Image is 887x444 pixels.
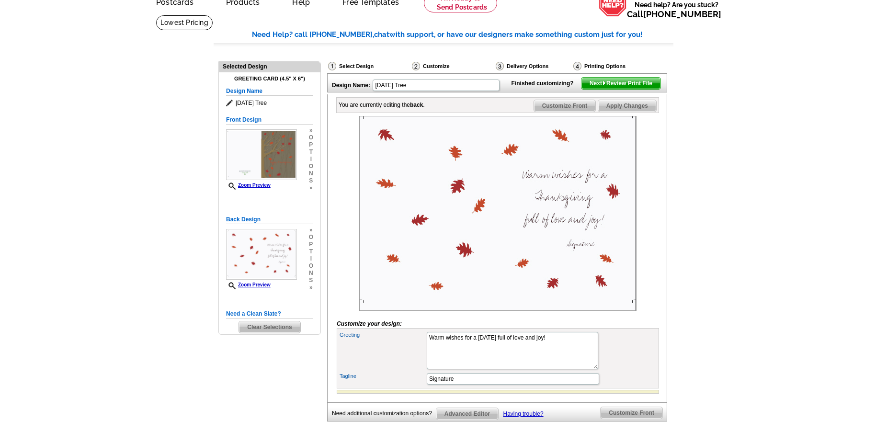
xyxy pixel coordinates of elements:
[436,408,498,420] span: Advanced Editor
[309,270,313,277] span: n
[309,170,313,177] span: n
[602,81,606,85] img: button-next-arrow-white.png
[327,61,411,73] div: Select Design
[496,62,504,70] img: Delivery Options
[374,30,389,39] span: chat
[332,82,370,89] strong: Design Name:
[309,248,313,255] span: t
[412,62,420,70] img: Customize
[410,102,423,108] b: back
[252,29,673,40] div: Need Help? call [PHONE_NUMBER], with support, or have our designers make something custom just fo...
[340,372,426,380] label: Tagline
[239,321,300,333] span: Clear Selections
[309,262,313,270] span: o
[332,408,436,420] div: Need additional customization options?
[309,127,313,134] span: »
[309,234,313,241] span: o
[226,87,313,96] h5: Design Name
[309,156,313,163] span: i
[337,320,402,327] i: Customize your design:
[581,78,660,89] span: Next Review Print File
[601,407,662,419] span: Customize Front
[309,148,313,156] span: t
[226,229,297,280] img: Z18904832_00001_2.jpg
[226,129,297,180] img: Z18904832_00001_1.jpg
[695,221,887,444] iframe: LiveChat chat widget
[226,98,313,108] span: [DATE] Tree
[572,61,658,71] div: Printing Options
[534,100,596,112] span: Customize Front
[226,76,313,82] h4: Greeting Card (4.5" x 6")
[328,62,336,70] img: Select Design
[219,62,320,71] div: Selected Design
[309,134,313,141] span: o
[309,163,313,170] span: o
[309,177,313,184] span: s
[309,284,313,291] span: »
[627,9,721,19] span: Call
[226,282,271,287] a: Zoom Preview
[226,182,271,188] a: Zoom Preview
[309,277,313,284] span: s
[309,184,313,192] span: »
[598,100,656,112] span: Apply Changes
[359,116,637,311] img: Z18904832_00001_2.jpg
[573,62,581,70] img: Printing Options & Summary
[339,101,425,109] div: You are currently editing the .
[436,408,499,420] a: Advanced Editor
[512,80,580,87] strong: Finished customizing?
[411,61,495,73] div: Customize
[495,61,572,71] div: Delivery Options
[340,331,426,339] label: Greeting
[309,241,313,248] span: p
[226,309,313,319] h5: Need a Clean Slate?
[226,115,313,125] h5: Front Design
[643,9,721,19] a: [PHONE_NUMBER]
[503,410,544,417] a: Having trouble?
[309,227,313,234] span: »
[309,141,313,148] span: p
[427,332,598,369] textarea: Warm wishes for a [DATE] full of love and joy!
[226,215,313,224] h5: Back Design
[309,255,313,262] span: i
